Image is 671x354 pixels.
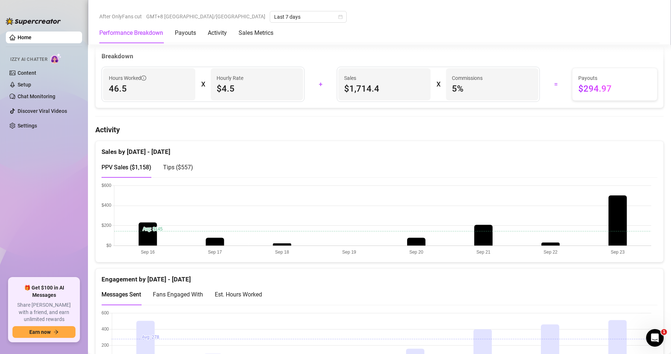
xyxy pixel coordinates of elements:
[544,78,568,90] div: =
[12,326,75,338] button: Earn nowarrow-right
[208,29,227,37] div: Activity
[102,291,141,298] span: Messages Sent
[109,74,146,82] span: Hours Worked
[54,329,59,335] span: arrow-right
[217,83,297,95] span: $4.5
[175,29,196,37] div: Payouts
[309,78,332,90] div: +
[18,108,67,114] a: Discover Viral Videos
[18,93,55,99] a: Chat Monitoring
[18,82,31,88] a: Setup
[452,83,532,95] span: 5 %
[661,329,667,335] span: 1
[201,78,205,90] div: X
[217,74,243,82] article: Hourly Rate
[141,75,146,81] span: info-circle
[578,74,651,82] span: Payouts
[102,164,151,171] span: PPV Sales ( $1,158 )
[578,83,651,95] span: $294.97
[10,56,47,63] span: Izzy AI Chatter
[18,70,36,76] a: Content
[239,29,273,37] div: Sales Metrics
[12,284,75,299] span: 🎁 Get $100 in AI Messages
[95,125,664,135] h4: Activity
[436,78,440,90] div: X
[153,291,203,298] span: Fans Engaged With
[338,15,343,19] span: calendar
[6,18,61,25] img: logo-BBDzfeDw.svg
[344,83,425,95] span: $1,714.4
[274,11,342,22] span: Last 7 days
[146,11,265,22] span: GMT+8 [GEOGRAPHIC_DATA]/[GEOGRAPHIC_DATA]
[18,34,32,40] a: Home
[344,74,425,82] span: Sales
[29,329,51,335] span: Earn now
[102,51,657,61] div: Breakdown
[99,11,142,22] span: After OnlyFans cut
[18,123,37,129] a: Settings
[12,302,75,323] span: Share [PERSON_NAME] with a friend, and earn unlimited rewards
[646,329,664,347] iframe: Intercom live chat
[215,290,262,299] div: Est. Hours Worked
[99,29,163,37] div: Performance Breakdown
[102,141,657,157] div: Sales by [DATE] - [DATE]
[109,83,189,95] span: 46.5
[163,164,193,171] span: Tips ( $557 )
[452,74,483,82] article: Commissions
[50,53,62,64] img: AI Chatter
[102,269,657,284] div: Engagement by [DATE] - [DATE]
